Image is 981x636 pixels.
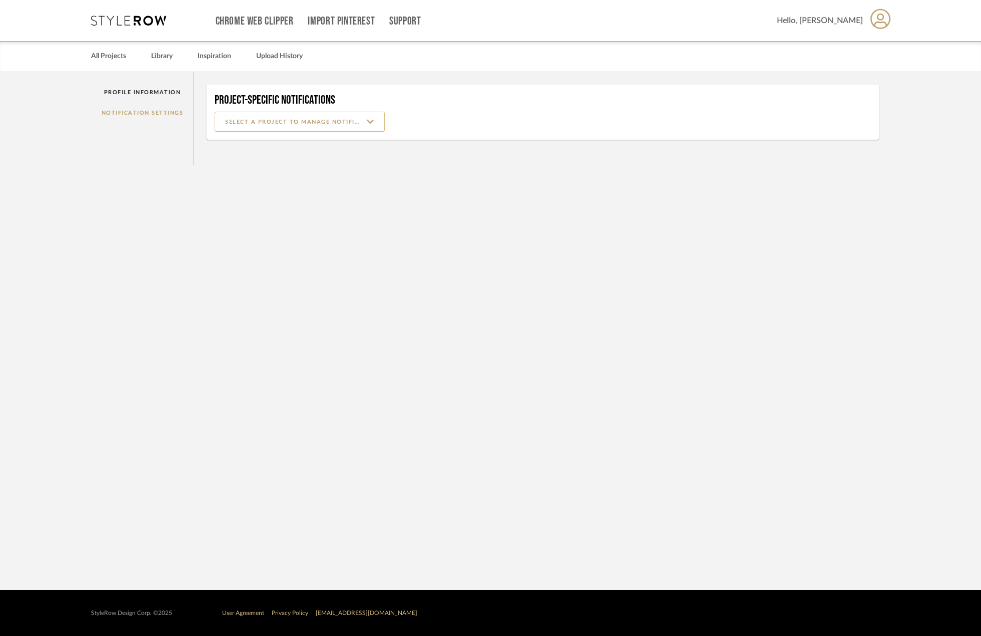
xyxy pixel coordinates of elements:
[215,93,871,108] h4: Project-Specific Notifications
[91,609,172,617] div: StyleRow Design Corp. ©2025
[215,112,385,132] input: SELECT A PROJECT TO MANAGE NOTIFICATIONS
[91,50,126,63] a: All Projects
[777,15,863,27] span: Hello, [PERSON_NAME]
[151,50,173,63] a: Library
[308,17,375,26] a: Import Pinterest
[198,50,231,63] a: Inspiration
[256,50,303,63] a: Upload History
[316,610,417,616] a: [EMAIL_ADDRESS][DOMAIN_NAME]
[389,17,421,26] a: Support
[222,610,264,616] a: User Agreement
[91,82,194,103] a: Profile Information
[272,610,308,616] a: Privacy Policy
[216,17,294,26] a: Chrome Web Clipper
